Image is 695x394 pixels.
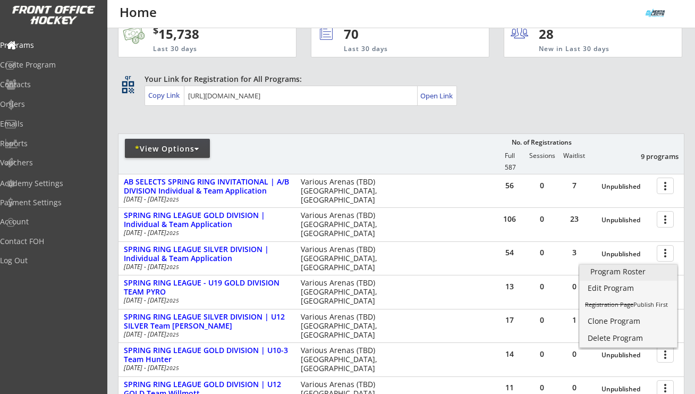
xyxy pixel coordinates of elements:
[657,178,674,194] button: more_vert
[125,144,210,154] div: View Options
[166,229,179,237] em: 2025
[657,245,674,262] button: more_vert
[588,317,669,325] div: Clone Program
[526,215,558,223] div: 0
[124,264,286,270] div: [DATE] - [DATE]
[494,316,526,324] div: 17
[166,297,179,304] em: 2025
[124,331,286,338] div: [DATE] - [DATE]
[124,346,290,364] div: SPRING RING LEAGUE GOLD DIVISION | U10-3 Team Hunter
[588,284,669,292] div: Edit Program
[420,88,454,103] a: Open Link
[558,316,590,324] div: 1
[526,182,558,189] div: 0
[124,230,286,236] div: [DATE] - [DATE]
[494,249,526,256] div: 54
[494,182,526,189] div: 56
[344,25,453,43] div: 70
[124,196,286,203] div: [DATE] - [DATE]
[166,364,179,372] em: 2025
[494,215,526,223] div: 106
[166,196,179,203] em: 2025
[539,45,632,54] div: New in Last 30 days
[153,24,158,37] sup: $
[601,250,651,258] div: Unpublished
[623,152,679,161] div: 9 programs
[494,283,526,290] div: 13
[344,45,445,54] div: Last 30 days
[558,350,590,358] div: 0
[526,316,558,324] div: 0
[558,152,590,160] div: Waitlist
[124,178,290,196] div: AB SELECTS SPRING RING INVITATIONAL | A/B DIVISION Individual & Team Application
[124,279,290,297] div: SPRING RING LEAGUE - U19 GOLD DIVISION TEAM PYRO
[494,152,526,160] div: Full
[657,346,674,363] button: more_vert
[301,245,384,272] div: Various Arenas (TBD) [GEOGRAPHIC_DATA], [GEOGRAPHIC_DATA]
[580,298,677,314] a: Registration PagePublish First
[124,211,290,229] div: SPRING RING LEAGUE GOLD DIVISION | Individual & Team Application
[166,263,179,271] em: 2025
[580,265,677,281] a: Program Roster
[301,178,384,204] div: Various Arenas (TBD) [GEOGRAPHIC_DATA], [GEOGRAPHIC_DATA]
[601,183,651,190] div: Unpublished
[558,182,590,189] div: 7
[585,300,633,308] s: Registration Page
[657,211,674,228] button: more_vert
[590,268,666,275] div: Program Roster
[526,384,558,391] div: 0
[301,313,384,339] div: Various Arenas (TBD) [GEOGRAPHIC_DATA], [GEOGRAPHIC_DATA]
[301,211,384,238] div: Various Arenas (TBD) [GEOGRAPHIC_DATA], [GEOGRAPHIC_DATA]
[494,350,526,358] div: 14
[494,164,526,171] div: 587
[558,249,590,256] div: 3
[420,91,454,100] div: Open Link
[508,139,574,146] div: No. of Registrations
[148,90,182,100] div: Copy Link
[301,279,384,305] div: Various Arenas (TBD) [GEOGRAPHIC_DATA], [GEOGRAPHIC_DATA]
[601,351,651,359] div: Unpublished
[601,385,651,393] div: Unpublished
[585,301,672,307] div: Publish First
[124,313,290,331] div: SPRING RING LEAGUE SILVER DIVISION | U12 SILVER Team [PERSON_NAME]
[153,45,250,54] div: Last 30 days
[601,216,651,224] div: Unpublished
[526,152,558,160] div: Sessions
[166,331,179,338] em: 2025
[580,281,677,297] a: Edit Program
[120,79,136,95] button: qr_code
[124,297,286,304] div: [DATE] - [DATE]
[494,384,526,391] div: 11
[124,245,290,263] div: SPRING RING LEAGUE SILVER DIVISION | Individual & Team Application
[124,365,286,371] div: [DATE] - [DATE]
[301,346,384,373] div: Various Arenas (TBD) [GEOGRAPHIC_DATA], [GEOGRAPHIC_DATA]
[558,215,590,223] div: 23
[145,74,651,85] div: Your Link for Registration for All Programs:
[526,350,558,358] div: 0
[558,283,590,290] div: 0
[121,74,134,81] div: qr
[526,283,558,290] div: 0
[558,384,590,391] div: 0
[526,249,558,256] div: 0
[153,25,262,43] div: 15,738
[588,334,669,342] div: Delete Program
[539,25,604,43] div: 28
